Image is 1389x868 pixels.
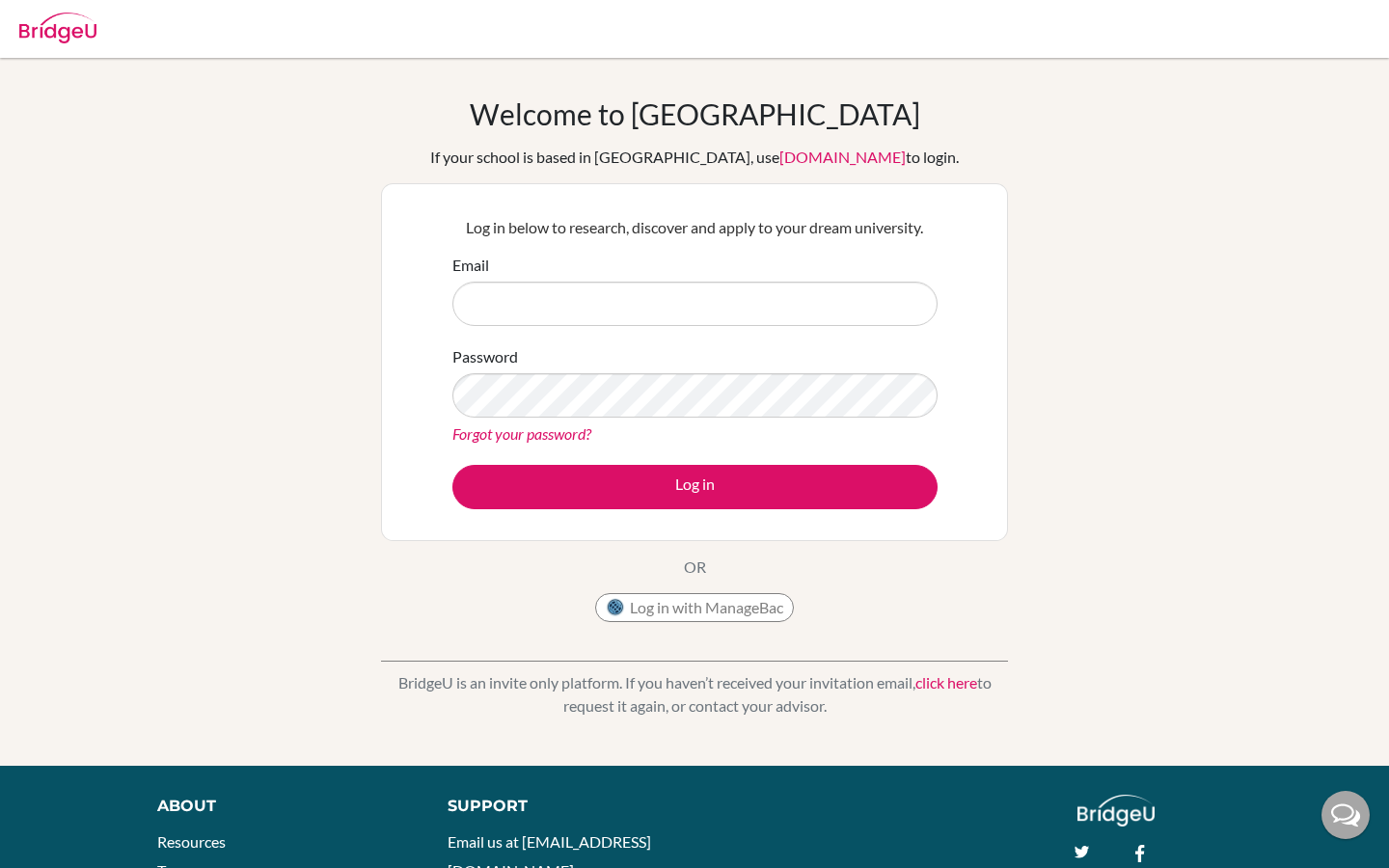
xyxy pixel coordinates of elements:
div: Support [448,795,675,818]
div: About [157,795,404,818]
p: OR [684,556,706,579]
h1: Welcome to [GEOGRAPHIC_DATA] [470,96,920,131]
p: BridgeU is an invite only platform. If you haven’t received your invitation email, to request it ... [381,671,1008,718]
label: Email [452,254,489,277]
img: logo_white@2x-f4f0deed5e89b7ecb1c2cc34c3e3d731f90f0f143d5ea2071677605dd97b5244.png [1077,795,1156,827]
button: Log in with ManageBac [595,593,794,622]
p: Log in below to research, discover and apply to your dream university. [452,216,938,239]
div: If your school is based in [GEOGRAPHIC_DATA], use to login. [430,146,959,169]
a: [DOMAIN_NAME] [779,148,906,166]
a: Forgot your password? [452,424,591,443]
img: Bridge-U [19,13,96,43]
a: Resources [157,832,226,851]
button: Log in [452,465,938,509]
a: click here [915,673,977,692]
label: Password [452,345,518,368]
